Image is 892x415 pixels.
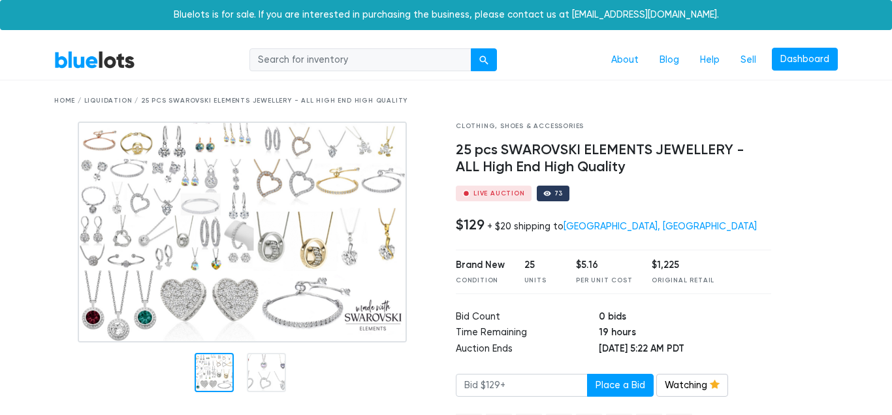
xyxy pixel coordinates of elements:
img: dec45095-f226-458c-8b08-ab6e27af31ab-1754434232.png [78,122,407,342]
h4: $129 [456,216,485,233]
div: Clothing, Shoes & Accessories [456,122,771,131]
input: Search for inventory [249,48,471,72]
input: Bid $129+ [456,374,588,397]
a: About [601,48,649,73]
a: Blog [649,48,690,73]
a: Sell [730,48,767,73]
div: Units [524,276,557,286]
h4: 25 pcs SWAROVSKI ELEMENTS JEWELLERY - ALL High End High Quality [456,142,771,176]
a: [GEOGRAPHIC_DATA], [GEOGRAPHIC_DATA] [564,221,757,232]
div: Original Retail [652,276,714,286]
div: + $20 shipping to [487,221,757,232]
a: Help [690,48,730,73]
a: Dashboard [772,48,838,71]
button: Place a Bid [587,374,654,397]
div: Live Auction [473,190,525,197]
td: Auction Ends [456,342,599,358]
div: $1,225 [652,258,714,273]
div: 25 [524,258,557,273]
div: Per Unit Cost [576,276,632,286]
a: BlueLots [54,50,135,69]
div: Brand New [456,258,505,273]
div: Condition [456,276,505,286]
td: Time Remaining [456,325,599,342]
td: 19 hours [599,325,771,342]
div: 73 [554,190,564,197]
div: $5.16 [576,258,632,273]
a: Watching [656,374,728,397]
div: Home / Liquidation / 25 pcs SWAROVSKI ELEMENTS JEWELLERY - ALL High End High Quality [54,96,838,106]
td: Bid Count [456,310,599,326]
td: 0 bids [599,310,771,326]
td: [DATE] 5:22 AM PDT [599,342,771,358]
